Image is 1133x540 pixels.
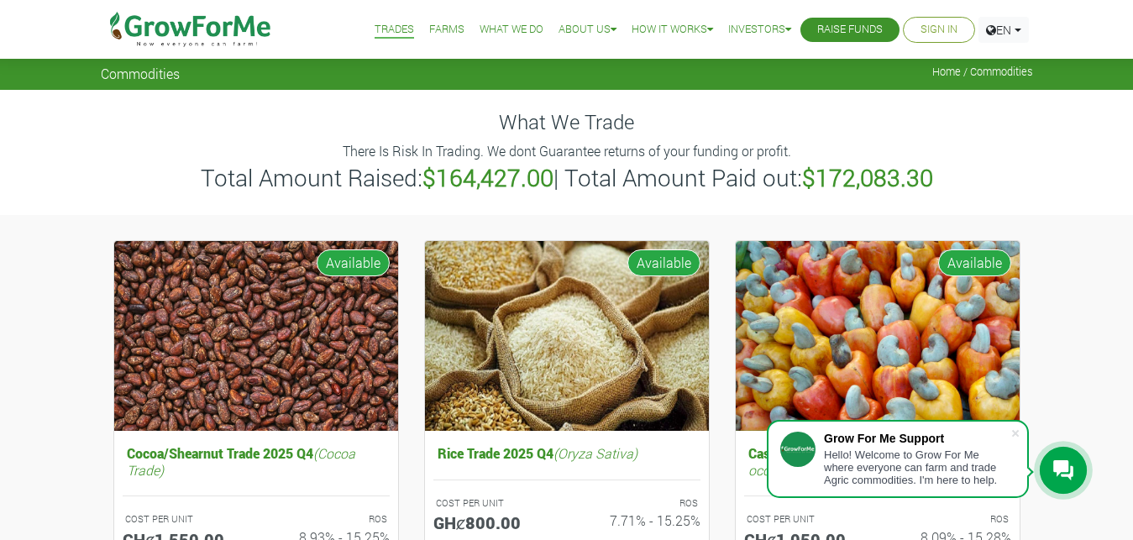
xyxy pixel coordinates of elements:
b: $164,427.00 [422,162,553,193]
i: (Anacardium occidentale) [748,444,961,478]
span: Available [317,249,390,276]
h6: 7.71% - 15.25% [580,512,700,528]
p: COST PER UNIT [436,496,552,511]
div: Hello! Welcome to Grow For Me where everyone can farm and trade Agric commodities. I'm here to help. [824,448,1010,486]
a: How it Works [632,21,713,39]
a: Farms [429,21,464,39]
a: Investors [728,21,791,39]
div: Grow For Me Support [824,432,1010,445]
span: Available [627,249,700,276]
a: About Us [559,21,616,39]
p: ROS [582,496,698,511]
span: Commodities [101,66,180,81]
img: growforme image [425,241,709,432]
span: Home / Commodities [932,66,1033,78]
i: (Oryza Sativa) [553,444,637,462]
img: growforme image [736,241,1020,432]
p: ROS [893,512,1009,527]
a: Trades [375,21,414,39]
h5: GHȼ800.00 [433,512,554,532]
p: There Is Risk In Trading. We dont Guarantee returns of your funding or profit. [103,141,1031,161]
h3: Total Amount Raised: | Total Amount Paid out: [103,164,1031,192]
a: Raise Funds [817,21,883,39]
a: Sign In [921,21,957,39]
i: (Cocoa Trade) [127,444,355,478]
a: EN [978,17,1029,43]
h5: Cashew Trade 2025 Q4 [744,441,1011,481]
b: $172,083.30 [802,162,933,193]
p: COST PER UNIT [125,512,241,527]
span: Available [938,249,1011,276]
h5: Rice Trade 2025 Q4 [433,441,700,465]
h4: What We Trade [101,110,1033,134]
h5: Cocoa/Shearnut Trade 2025 Q4 [123,441,390,481]
img: growforme image [114,241,398,432]
p: COST PER UNIT [747,512,863,527]
p: ROS [271,512,387,527]
a: What We Do [480,21,543,39]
